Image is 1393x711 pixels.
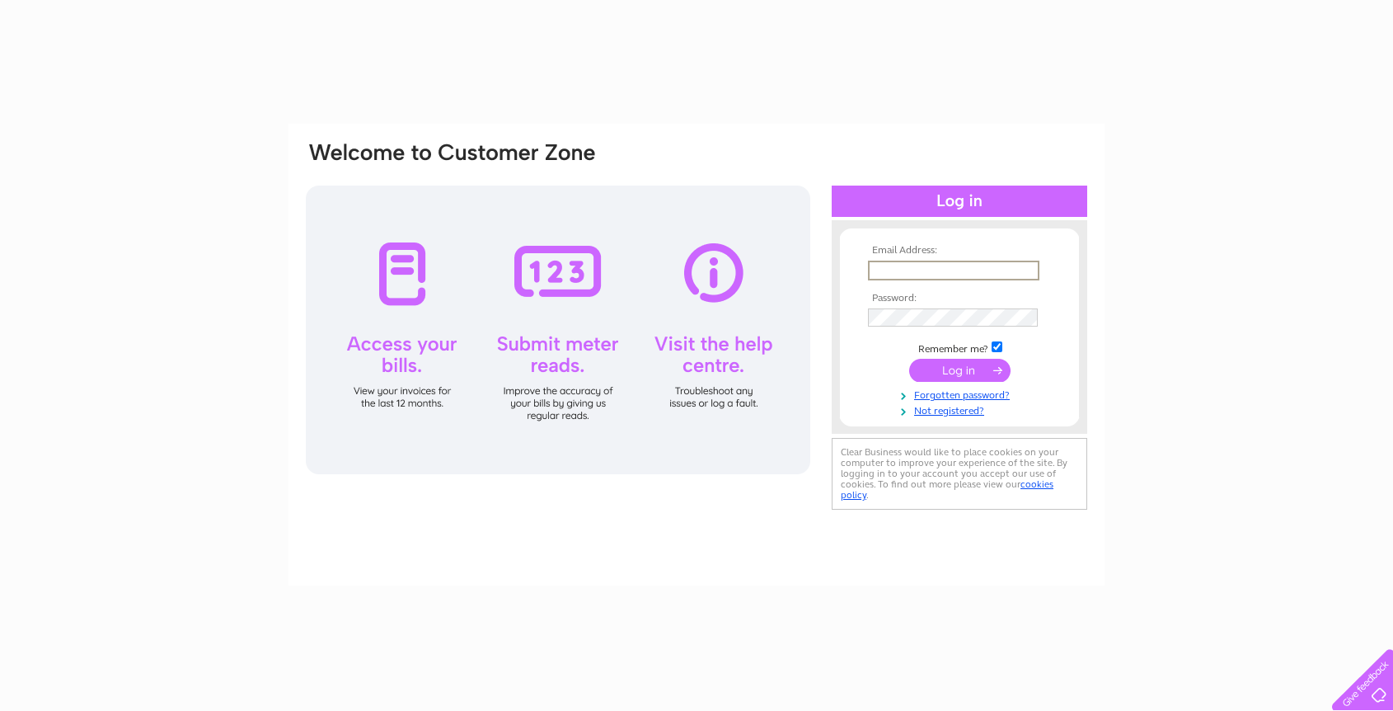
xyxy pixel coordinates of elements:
[909,359,1011,382] input: Submit
[864,245,1055,257] th: Email Address:
[868,402,1055,417] a: Not registered?
[864,339,1055,355] td: Remember me?
[832,438,1087,510] div: Clear Business would like to place cookies on your computer to improve your experience of the sit...
[868,386,1055,402] a: Forgotten password?
[841,478,1053,501] a: cookies policy
[864,293,1055,304] th: Password:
